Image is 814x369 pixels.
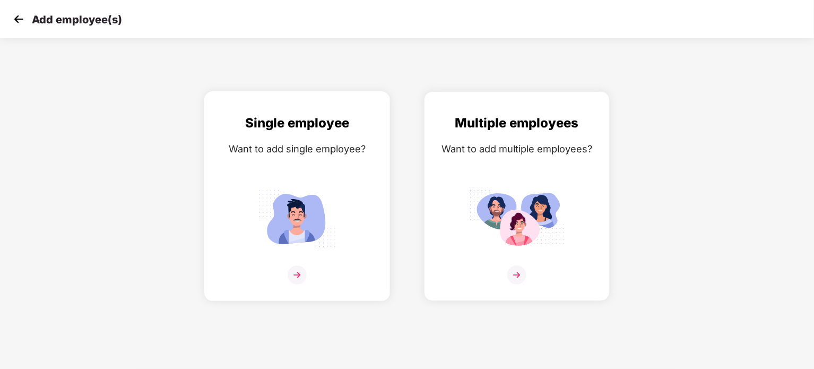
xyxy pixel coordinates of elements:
[215,141,379,157] div: Want to add single employee?
[435,113,599,133] div: Multiple employees
[32,13,122,26] p: Add employee(s)
[288,265,307,285] img: svg+xml;base64,PHN2ZyB4bWxucz0iaHR0cDovL3d3dy53My5vcmcvMjAwMC9zdmciIHdpZHRoPSIzNiIgaGVpZ2h0PSIzNi...
[249,185,345,252] img: svg+xml;base64,PHN2ZyB4bWxucz0iaHR0cDovL3d3dy53My5vcmcvMjAwMC9zdmciIGlkPSJTaW5nbGVfZW1wbG95ZWUiIH...
[11,11,27,27] img: svg+xml;base64,PHN2ZyB4bWxucz0iaHR0cDovL3d3dy53My5vcmcvMjAwMC9zdmciIHdpZHRoPSIzMCIgaGVpZ2h0PSIzMC...
[469,185,565,252] img: svg+xml;base64,PHN2ZyB4bWxucz0iaHR0cDovL3d3dy53My5vcmcvMjAwMC9zdmciIGlkPSJNdWx0aXBsZV9lbXBsb3llZS...
[507,265,526,285] img: svg+xml;base64,PHN2ZyB4bWxucz0iaHR0cDovL3d3dy53My5vcmcvMjAwMC9zdmciIHdpZHRoPSIzNiIgaGVpZ2h0PSIzNi...
[435,141,599,157] div: Want to add multiple employees?
[215,113,379,133] div: Single employee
